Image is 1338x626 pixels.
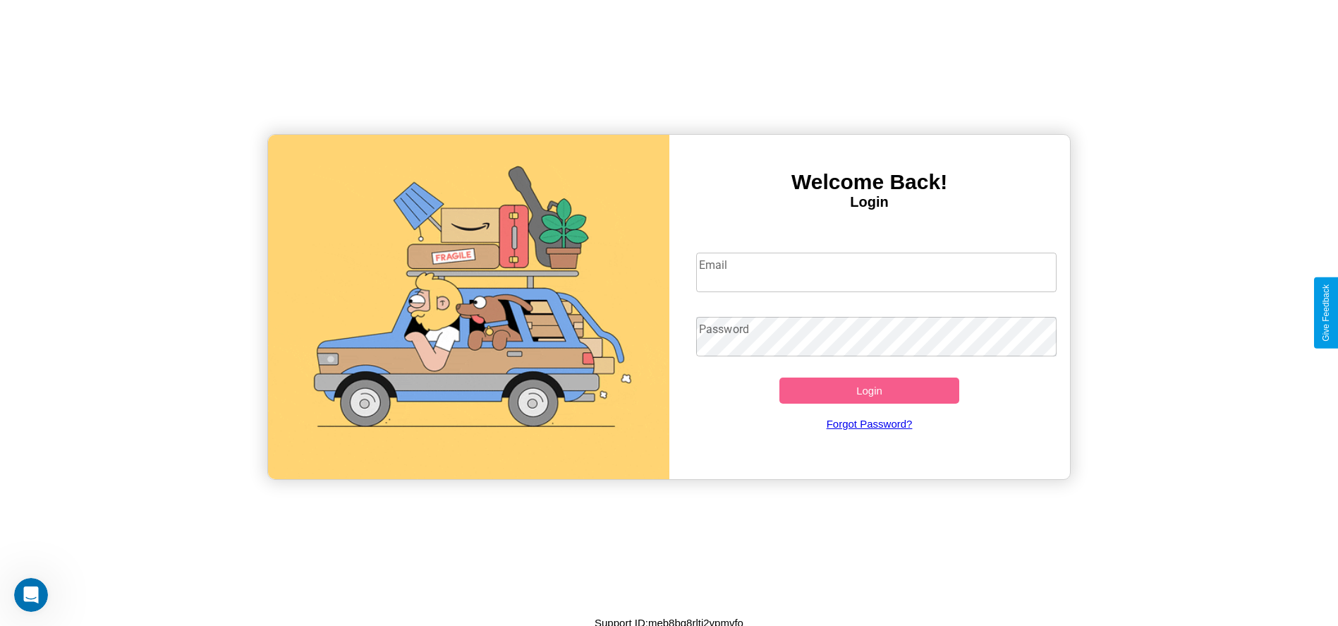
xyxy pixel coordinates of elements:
[669,194,1070,210] h4: Login
[689,404,1050,444] a: Forgot Password?
[1321,284,1331,342] div: Give Feedback
[779,378,960,404] button: Login
[669,170,1070,194] h3: Welcome Back!
[14,578,48,612] iframe: Intercom live chat
[268,135,669,479] img: gif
